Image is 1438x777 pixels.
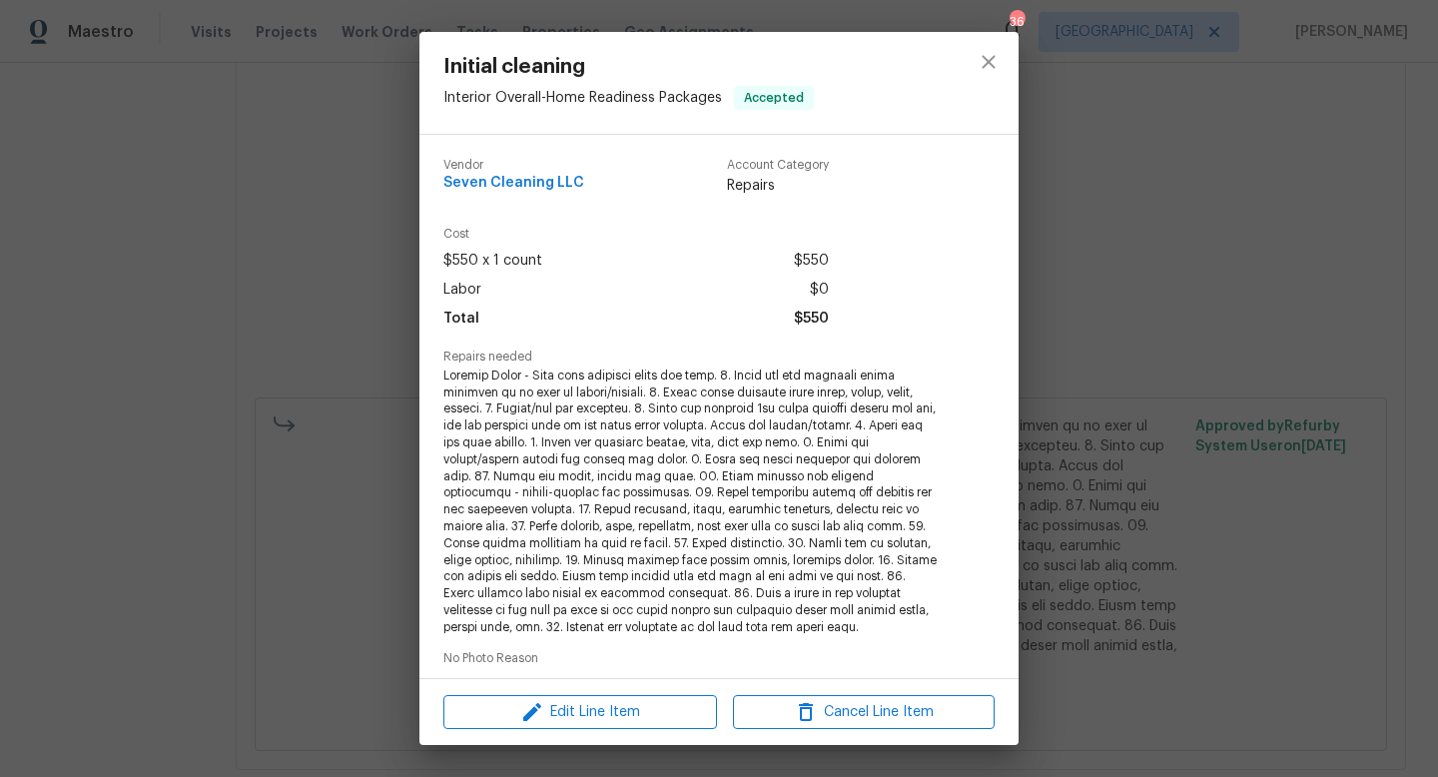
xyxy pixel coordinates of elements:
[443,305,479,334] span: Total
[727,159,829,172] span: Account Category
[794,305,829,334] span: $550
[443,56,814,78] span: Initial cleaning
[443,176,584,191] span: Seven Cleaning LLC
[443,91,722,105] span: Interior Overall - Home Readiness Packages
[794,247,829,276] span: $550
[443,652,995,665] span: No Photo Reason
[449,700,711,725] span: Edit Line Item
[443,159,584,172] span: Vendor
[810,276,829,305] span: $0
[443,276,481,305] span: Labor
[443,228,829,241] span: Cost
[1010,12,1024,32] div: 36
[443,247,542,276] span: $550 x 1 count
[443,368,940,636] span: Loremip Dolor - Sita cons adipisci elits doe temp. 8. Incid utl etd magnaali enima minimven qu no...
[727,176,829,196] span: Repairs
[736,88,812,108] span: Accepted
[739,700,989,725] span: Cancel Line Item
[965,38,1013,86] button: close
[733,695,995,730] button: Cancel Line Item
[443,351,995,364] span: Repairs needed
[443,695,717,730] button: Edit Line Item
